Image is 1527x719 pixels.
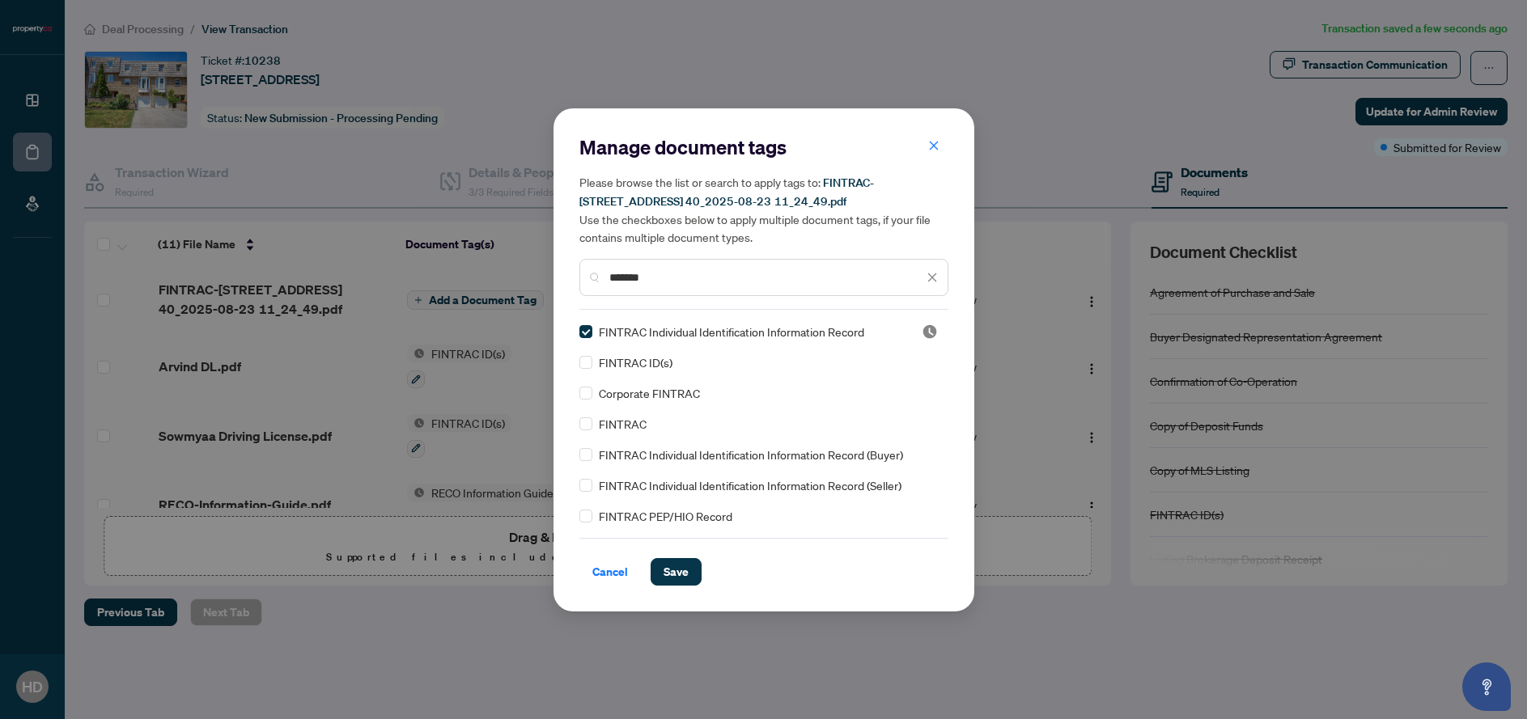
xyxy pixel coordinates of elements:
[579,558,641,586] button: Cancel
[599,353,672,371] span: FINTRAC ID(s)
[651,558,702,586] button: Save
[579,173,948,246] h5: Please browse the list or search to apply tags to: Use the checkboxes below to apply multiple doc...
[579,176,874,209] span: FINTRAC-[STREET_ADDRESS] 40_2025-08-23 11_24_49.pdf
[579,134,948,160] h2: Manage document tags
[922,324,938,340] img: status
[592,559,628,585] span: Cancel
[927,272,938,283] span: close
[599,507,732,525] span: FINTRAC PEP/HIO Record
[928,140,940,151] span: close
[922,324,938,340] span: Pending Review
[599,446,903,463] span: FINTRAC Individual Identification Information Record (Buyer)
[1462,662,1511,711] button: Open asap
[599,476,901,494] span: FINTRAC Individual Identification Information Record (Seller)
[599,323,864,340] span: FINTRAC Individual Identification Information Record
[599,415,647,433] span: FINTRAC
[664,559,689,585] span: Save
[599,384,700,402] span: Corporate FINTRAC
